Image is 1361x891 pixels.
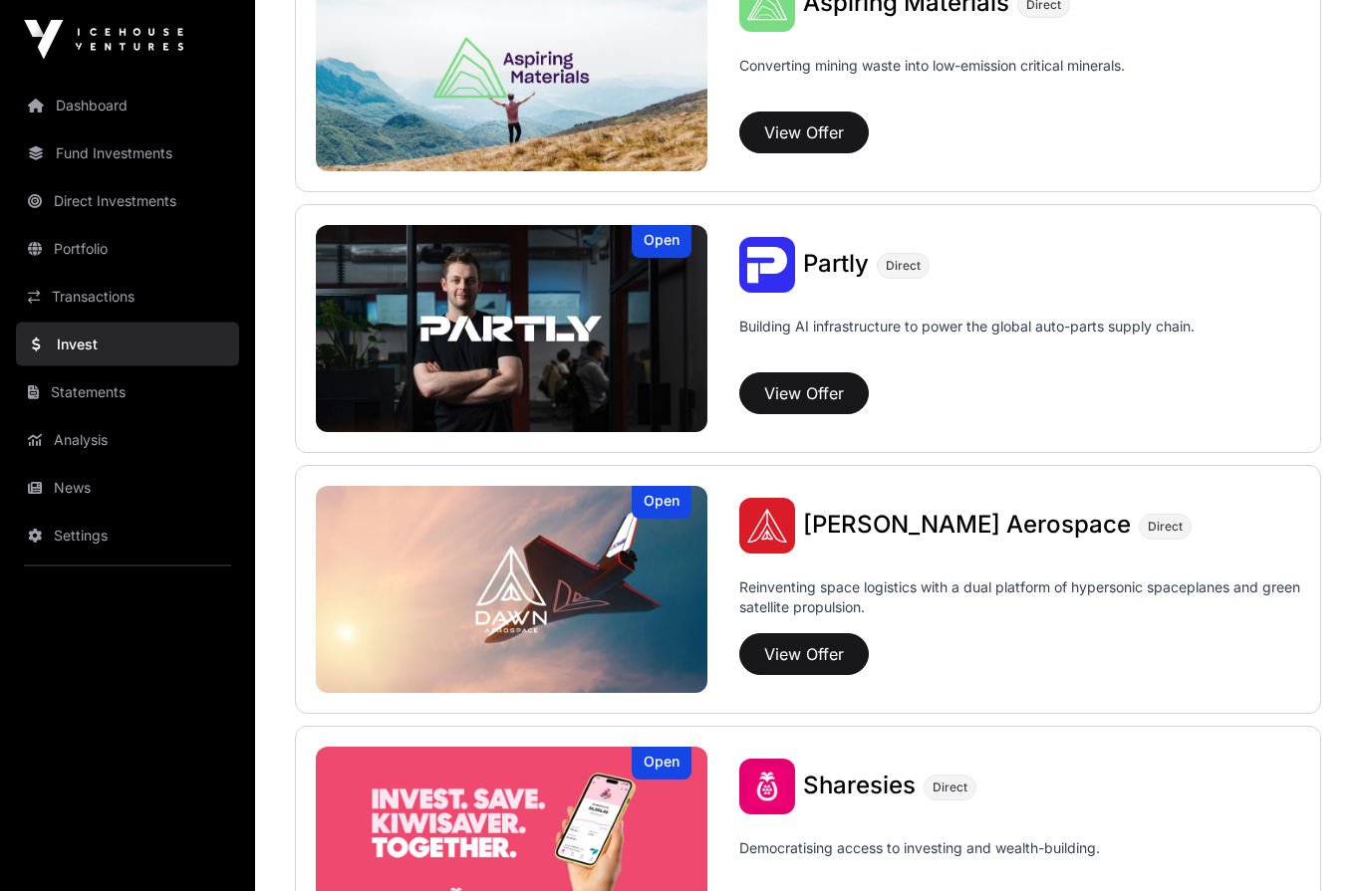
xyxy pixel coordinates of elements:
img: Partly [316,226,707,433]
span: Direct [886,259,921,275]
p: Building AI infrastructure to power the global auto-parts supply chain. [739,318,1195,365]
a: Transactions [16,275,239,319]
a: Fund Investments [16,131,239,175]
p: Converting mining waste into low-emission critical minerals. [739,57,1125,105]
a: Invest [16,323,239,366]
button: View Offer [739,373,869,415]
a: Direct Investments [16,179,239,223]
img: Icehouse Ventures Logo [24,20,183,60]
a: PartlyOpen [316,226,707,433]
a: Analysis [16,418,239,462]
a: [PERSON_NAME] Aerospace [803,514,1131,540]
span: Sharesies [803,772,916,800]
a: Statements [16,370,239,414]
a: Portfolio [16,227,239,271]
div: Open [632,748,691,780]
a: Dawn AerospaceOpen [316,487,707,694]
div: Open [632,487,691,520]
button: View Offer [739,112,869,154]
button: View Offer [739,634,869,676]
span: Partly [803,250,869,279]
div: Open [632,226,691,259]
img: Partly [739,238,795,294]
img: Dawn Aerospace [739,499,795,555]
a: Partly [803,253,869,279]
a: Dashboard [16,84,239,127]
p: Reinventing space logistics with a dual platform of hypersonic spaceplanes and green satellite pr... [739,578,1300,626]
a: Sharesies [803,775,916,800]
img: Sharesies [739,760,795,815]
span: Direct [933,780,967,796]
span: Direct [1148,520,1183,536]
iframe: Chat Widget [1261,795,1361,891]
a: Settings [16,514,239,557]
span: [PERSON_NAME] Aerospace [803,511,1131,540]
a: News [16,466,239,510]
img: Dawn Aerospace [316,487,707,694]
p: Democratising access to investing and wealth-building. [739,839,1100,887]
